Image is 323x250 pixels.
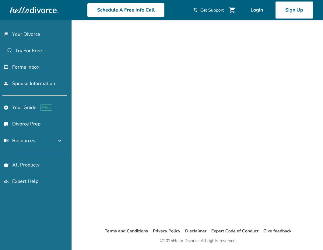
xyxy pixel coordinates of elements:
a: Terms and Conditions [105,228,148,234]
span: AI beta [40,104,52,111]
span: explore [4,105,9,110]
span: list_alt_check [4,122,9,126]
span: flag_2 [4,32,9,37]
li: Disclaimer [185,228,206,235]
a: Expert Code of Conduct [211,228,258,234]
a: Schedule A Free Info Call [87,3,165,17]
span: Get Support [200,7,224,13]
span: Forms Inbox [12,64,39,70]
li: Give feedback [263,228,292,235]
div: © 2025 Hello Divorce. All rights reserved. [160,237,237,245]
span: phone_in_talk [193,8,198,12]
span: shopping_cart [229,6,236,14]
span: shopping_basket [4,163,9,167]
span: Resources [4,137,35,144]
span: expand_more [56,137,63,144]
a: Sign Up [275,1,313,19]
a: phone_in_talkGet Support [193,7,224,13]
span: groups [4,179,9,184]
a: Privacy Policy [153,228,180,234]
span: menu_book [4,138,9,143]
span: inbox [4,65,9,70]
span: people [4,81,9,86]
a: Login [241,1,273,19]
